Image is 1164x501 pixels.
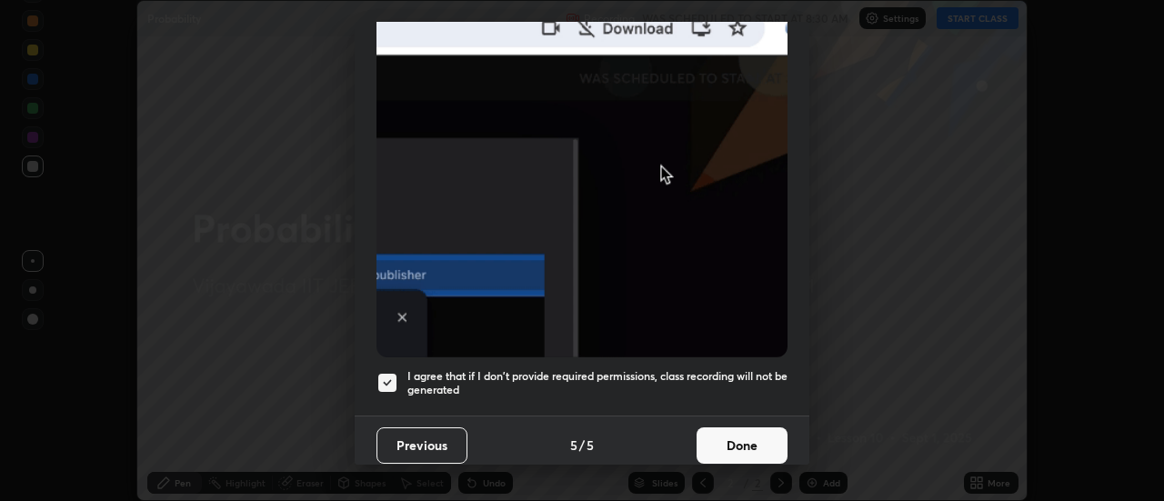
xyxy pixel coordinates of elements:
[579,436,585,455] h4: /
[697,427,788,464] button: Done
[407,369,788,397] h5: I agree that if I don't provide required permissions, class recording will not be generated
[376,427,467,464] button: Previous
[587,436,594,455] h4: 5
[570,436,577,455] h4: 5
